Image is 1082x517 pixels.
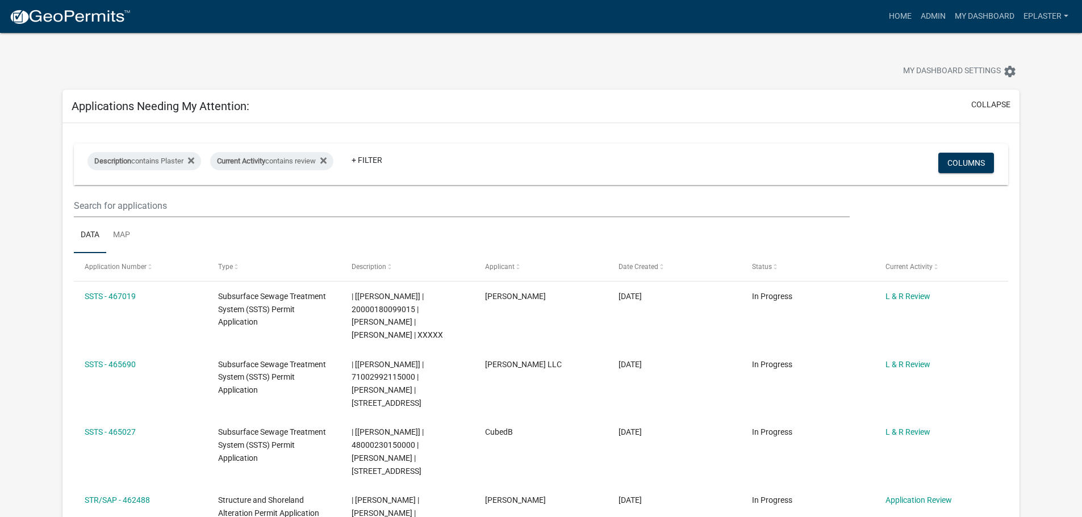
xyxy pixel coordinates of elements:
i: settings [1003,65,1017,78]
span: CubedB [485,427,513,436]
button: collapse [971,99,1010,111]
span: Taylor [485,495,546,505]
span: In Progress [752,495,792,505]
datatable-header-cell: Status [741,253,874,280]
span: Subsurface Sewage Treatment System (SSTS) Permit Application [218,360,326,395]
span: Subsurface Sewage Treatment System (SSTS) Permit Application [218,427,326,463]
datatable-header-cell: Current Activity [874,253,1008,280]
span: Subsurface Sewage Treatment System (SSTS) Permit Application [218,292,326,327]
span: Scott M Ellingson [485,292,546,301]
span: | [Elizabeth Plaster] | 48000230150000 | DICK E SILTALA | 48537 CO HWY 75 [352,427,424,475]
a: Application Review [885,495,952,505]
a: STR/SAP - 462488 [85,495,150,505]
a: eplaster [1019,6,1073,27]
a: L & R Review [885,427,930,436]
datatable-header-cell: Type [207,253,341,280]
a: Home [884,6,916,27]
span: In Progress [752,427,792,436]
span: Roisum LLC [485,360,562,369]
input: Search for applications [74,194,849,217]
span: 08/18/2025 [619,360,642,369]
datatable-header-cell: Description [341,253,474,280]
span: In Progress [752,360,792,369]
a: SSTS - 465690 [85,360,136,369]
button: My Dashboard Settingssettings [894,60,1026,82]
div: contains review [210,152,333,170]
span: Date Created [619,263,658,271]
span: | [Elizabeth Plaster] | 20000180099015 | CHAD GABRIELSON | LISA GABRIELSON | XXXXX [352,292,443,339]
span: In Progress [752,292,792,301]
span: 08/20/2025 [619,292,642,301]
datatable-header-cell: Date Created [608,253,741,280]
span: Status [752,263,772,271]
span: Current Activity [217,157,265,165]
h5: Applications Needing My Attention: [72,99,249,113]
span: Type [218,263,233,271]
a: + Filter [342,150,391,170]
span: My Dashboard Settings [903,65,1001,78]
a: Admin [916,6,950,27]
span: 08/12/2025 [619,495,642,505]
a: Map [106,217,137,254]
span: 08/17/2025 [619,427,642,436]
a: Data [74,217,106,254]
button: Columns [938,153,994,173]
a: L & R Review [885,292,930,301]
div: contains Plaster [87,152,201,170]
datatable-header-cell: Applicant [474,253,608,280]
a: SSTS - 465027 [85,427,136,436]
span: Application Number [85,263,147,271]
span: Current Activity [885,263,933,271]
span: Description [94,157,131,165]
a: My Dashboard [950,6,1019,27]
a: L & R Review [885,360,930,369]
datatable-header-cell: Application Number [74,253,207,280]
span: | [Elizabeth Plaster] | 71002992115000 | CHRISTI C DICKEY | 2046 NORTHWOOD LN [352,360,424,407]
span: Description [352,263,386,271]
a: SSTS - 467019 [85,292,136,301]
span: Applicant [485,263,515,271]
